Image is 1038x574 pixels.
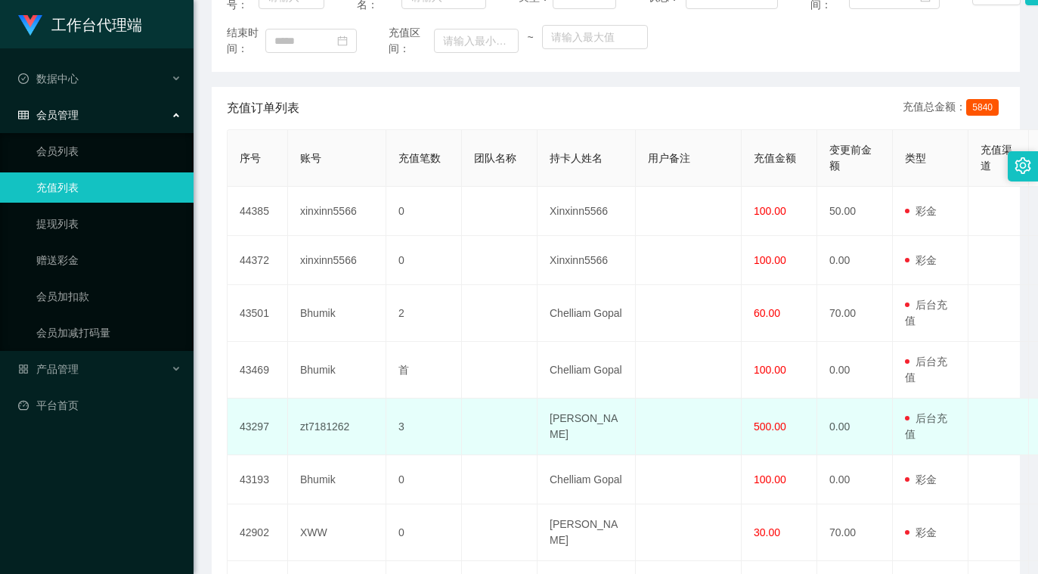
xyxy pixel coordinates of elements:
[288,455,386,504] td: Bhumik
[228,342,288,399] td: 43469
[829,144,872,172] span: 变更前金额
[36,172,181,203] a: 充值列表
[18,18,142,30] a: 工作台代理端
[538,399,636,455] td: [PERSON_NAME]
[754,420,786,433] span: 500.00
[538,285,636,342] td: Chelliam Gopal
[903,99,1005,117] div: 充值总金额：
[228,455,288,504] td: 43193
[966,99,999,116] span: 5840
[754,364,786,376] span: 100.00
[36,136,181,166] a: 会员列表
[905,254,937,266] span: 彩金
[905,526,937,538] span: 彩金
[18,73,79,85] span: 数据中心
[542,25,648,49] input: 请输入最大值
[228,285,288,342] td: 43501
[228,399,288,455] td: 43297
[386,504,462,561] td: 0
[288,187,386,236] td: xinxinn5566
[240,152,261,164] span: 序号
[981,144,1012,172] span: 充值渠道
[817,504,893,561] td: 70.00
[386,455,462,504] td: 0
[18,109,79,121] span: 会员管理
[550,152,603,164] span: 持卡人姓名
[386,285,462,342] td: 2
[817,399,893,455] td: 0.00
[386,236,462,285] td: 0
[1015,157,1031,174] i: 图标: setting
[905,473,937,486] span: 彩金
[538,455,636,504] td: Chelliam Gopal
[36,318,181,348] a: 会员加减打码量
[228,187,288,236] td: 44385
[18,364,29,374] i: 图标: appstore-o
[288,285,386,342] td: Bhumik
[754,526,780,538] span: 30.00
[754,473,786,486] span: 100.00
[398,152,441,164] span: 充值笔数
[228,504,288,561] td: 42902
[754,152,796,164] span: 充值金额
[538,504,636,561] td: [PERSON_NAME]
[288,504,386,561] td: XWW
[18,363,79,375] span: 产品管理
[754,254,786,266] span: 100.00
[817,187,893,236] td: 50.00
[817,236,893,285] td: 0.00
[754,307,780,319] span: 60.00
[36,245,181,275] a: 赠送彩金
[817,342,893,399] td: 0.00
[227,25,265,57] span: 结束时间：
[434,29,519,53] input: 请输入最小值为
[905,152,926,164] span: 类型
[905,299,947,327] span: 后台充值
[905,412,947,440] span: 后台充值
[18,110,29,120] i: 图标: table
[288,399,386,455] td: zt7181262
[337,36,348,46] i: 图标: calendar
[386,187,462,236] td: 0
[228,236,288,285] td: 44372
[648,152,690,164] span: 用户备注
[227,99,299,117] span: 充值订单列表
[474,152,516,164] span: 团队名称
[905,205,937,217] span: 彩金
[18,73,29,84] i: 图标: check-circle-o
[519,29,542,45] span: ~
[389,25,434,57] span: 充值区间：
[754,205,786,217] span: 100.00
[538,187,636,236] td: Xinxinn5566
[36,281,181,312] a: 会员加扣款
[905,355,947,383] span: 后台充值
[300,152,321,164] span: 账号
[386,342,462,399] td: 首
[36,209,181,239] a: 提现列表
[51,1,142,49] h1: 工作台代理端
[18,15,42,36] img: logo.9652507e.png
[18,390,181,420] a: 图标: dashboard平台首页
[817,455,893,504] td: 0.00
[386,399,462,455] td: 3
[817,285,893,342] td: 70.00
[538,342,636,399] td: Chelliam Gopal
[288,236,386,285] td: xinxinn5566
[538,236,636,285] td: Xinxinn5566
[288,342,386,399] td: Bhumik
